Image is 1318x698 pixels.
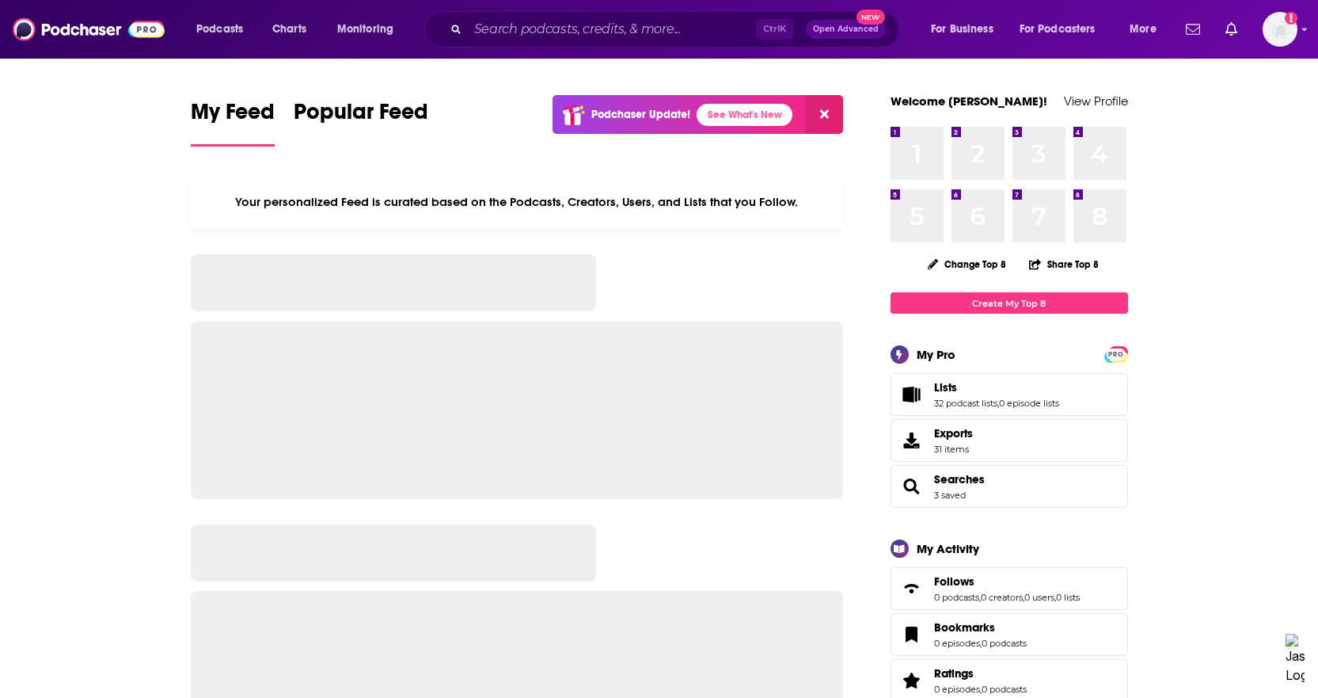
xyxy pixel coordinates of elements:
a: Follows [896,578,928,600]
a: Bookmarks [934,620,1027,635]
span: Monitoring [337,18,393,40]
a: Lists [934,380,1059,395]
a: Searches [896,475,928,498]
span: Exports [934,426,973,441]
a: Follows [934,574,1080,589]
a: 0 users [1024,592,1054,603]
span: , [997,398,999,409]
a: Popular Feed [294,98,428,147]
span: For Podcasters [1020,18,1096,40]
span: Bookmarks [934,620,995,635]
img: User Profile [1263,12,1297,47]
span: New [857,10,885,25]
span: More [1130,18,1157,40]
div: Search podcasts, credits, & more... [439,11,914,48]
span: , [980,638,982,649]
span: , [1054,592,1056,603]
a: 0 lists [1056,592,1080,603]
span: Exports [896,429,928,452]
a: 0 creators [981,592,1023,603]
a: See What's New [697,104,792,126]
span: Follows [934,574,974,589]
span: For Business [931,18,993,40]
img: Podchaser - Follow, Share and Rate Podcasts [13,14,165,44]
button: Share Top 8 [1028,249,1100,280]
button: Open AdvancedNew [806,20,886,39]
a: 0 podcasts [982,684,1027,695]
div: My Activity [917,541,979,556]
a: Welcome [PERSON_NAME]! [891,93,1047,109]
span: , [980,684,982,695]
button: open menu [185,17,264,42]
a: My Feed [191,98,275,147]
div: My Pro [917,347,955,362]
a: View Profile [1064,93,1128,109]
button: Change Top 8 [918,254,1016,274]
a: Searches [934,472,985,486]
button: open menu [326,17,414,42]
a: Ratings [934,666,1027,681]
span: PRO [1107,349,1126,360]
span: Ctrl K [756,19,793,40]
button: open menu [920,17,1013,42]
span: , [979,592,981,603]
span: Podcasts [196,18,243,40]
p: Podchaser Update! [591,108,690,121]
a: Show notifications dropdown [1179,16,1206,43]
span: Follows [891,567,1128,610]
a: Bookmarks [896,624,928,646]
input: Search podcasts, credits, & more... [468,17,756,42]
a: 32 podcast lists [934,398,997,409]
span: Lists [934,380,957,395]
a: 0 episodes [934,684,980,695]
span: Charts [272,18,306,40]
a: Ratings [896,669,928,692]
span: Searches [891,465,1128,508]
button: open menu [1119,17,1176,42]
span: Lists [891,373,1128,416]
a: 0 podcasts [982,638,1027,649]
span: Bookmarks [891,613,1128,656]
a: 0 episodes [934,638,980,649]
span: Popular Feed [294,98,428,135]
span: My Feed [191,98,275,135]
span: Logged in as RebRoz5 [1263,12,1297,47]
a: Exports [891,419,1128,462]
span: , [1023,592,1024,603]
button: Show profile menu [1263,12,1297,47]
a: 0 episode lists [999,398,1059,409]
span: Ratings [934,666,974,681]
a: Lists [896,383,928,406]
a: PRO [1107,348,1126,360]
a: 3 saved [934,490,966,501]
div: Your personalized Feed is curated based on the Podcasts, Creators, Users, and Lists that you Follow. [191,175,844,229]
a: Charts [262,17,316,42]
svg: Add a profile image [1285,12,1297,25]
a: Create My Top 8 [891,292,1128,314]
a: Show notifications dropdown [1219,16,1244,43]
button: open menu [1009,17,1119,42]
span: Open Advanced [813,25,879,33]
span: 31 items [934,444,973,455]
a: 0 podcasts [934,592,979,603]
